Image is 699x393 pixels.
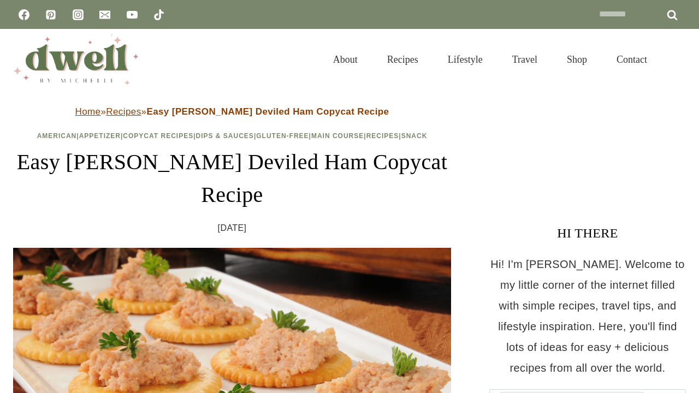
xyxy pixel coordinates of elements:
[489,223,686,243] h3: HI THERE
[37,132,428,140] span: | | | | | | |
[318,40,662,79] nav: Primary Navigation
[218,220,247,236] time: [DATE]
[401,132,428,140] a: Snack
[13,146,451,211] h1: Easy [PERSON_NAME] Deviled Ham Copycat Recipe
[75,106,101,117] a: Home
[67,4,89,26] a: Instagram
[433,40,497,79] a: Lifestyle
[602,40,662,79] a: Contact
[196,132,254,140] a: Dips & Sauces
[146,106,389,117] strong: Easy [PERSON_NAME] Deviled Ham Copycat Recipe
[366,132,399,140] a: Recipes
[318,40,372,79] a: About
[489,254,686,378] p: Hi! I'm [PERSON_NAME]. Welcome to my little corner of the internet filled with simple recipes, tr...
[40,4,62,26] a: Pinterest
[667,50,686,69] button: View Search Form
[79,132,121,140] a: Appetizer
[75,106,389,117] span: » »
[37,132,77,140] a: American
[13,34,139,85] img: DWELL by michelle
[148,4,170,26] a: TikTok
[311,132,364,140] a: Main Course
[94,4,116,26] a: Email
[372,40,433,79] a: Recipes
[13,4,35,26] a: Facebook
[256,132,309,140] a: Gluten-Free
[121,4,143,26] a: YouTube
[552,40,602,79] a: Shop
[106,106,141,117] a: Recipes
[123,132,193,140] a: Copycat Recipes
[497,40,552,79] a: Travel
